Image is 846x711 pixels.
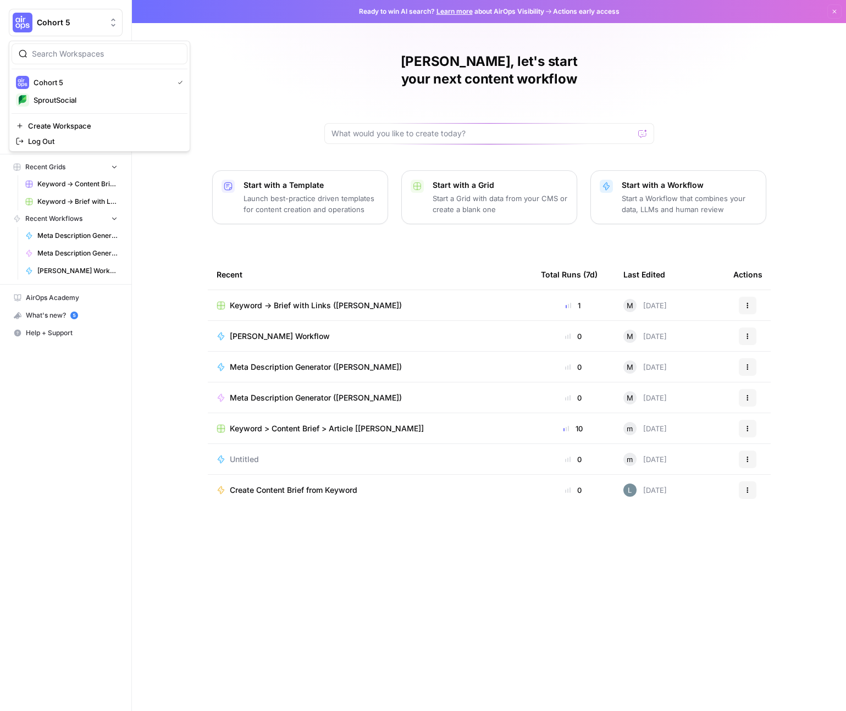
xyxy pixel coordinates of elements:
[70,312,78,319] a: 5
[230,362,402,373] span: Meta Description Generator ([PERSON_NAME])
[623,360,667,374] div: [DATE]
[541,392,606,403] div: 0
[9,324,123,342] button: Help + Support
[541,485,606,496] div: 0
[217,259,523,290] div: Recent
[433,180,568,191] p: Start with a Grid
[25,162,65,172] span: Recent Grids
[37,266,118,276] span: [PERSON_NAME] Workflow
[627,362,633,373] span: M
[16,93,29,107] img: SproutSocial Logo
[13,13,32,32] img: Cohort 5 Logo
[26,293,118,303] span: AirOps Academy
[433,193,568,215] p: Start a Grid with data from your CMS or create a blank one
[9,159,123,175] button: Recent Grids
[20,193,123,210] a: Keyword -> Brief with Links ([PERSON_NAME])
[401,170,577,224] button: Start with a GridStart a Grid with data from your CMS or create a blank one
[34,77,169,88] span: Cohort 5
[541,331,606,342] div: 0
[627,331,633,342] span: M
[217,300,523,311] a: Keyword -> Brief with Links ([PERSON_NAME])
[16,76,29,89] img: Cohort 5 Logo
[28,136,179,147] span: Log Out
[34,95,179,105] span: SproutSocial
[20,175,123,193] a: Keyword -> Content Brief -> Article
[230,300,402,311] span: Keyword -> Brief with Links ([PERSON_NAME])
[230,392,402,403] span: Meta Description Generator ([PERSON_NAME])
[9,210,123,227] button: Recent Workflows
[733,259,762,290] div: Actions
[9,289,123,307] a: AirOps Academy
[37,248,118,258] span: Meta Description Generator ([PERSON_NAME])
[244,180,379,191] p: Start with a Template
[37,17,103,28] span: Cohort 5
[623,299,667,312] div: [DATE]
[541,259,598,290] div: Total Runs (7d)
[217,454,523,465] a: Untitled
[541,362,606,373] div: 0
[73,313,75,318] text: 5
[244,193,379,215] p: Launch best-practice driven templates for content creation and operations
[541,423,606,434] div: 10
[541,454,606,465] div: 0
[217,331,523,342] a: [PERSON_NAME] Workflow
[436,7,473,15] a: Learn more
[212,170,388,224] button: Start with a TemplateLaunch best-practice driven templates for content creation and operations
[28,120,179,131] span: Create Workspace
[12,118,187,134] a: Create Workspace
[541,300,606,311] div: 1
[359,7,544,16] span: Ready to win AI search? about AirOps Visibility
[26,328,118,338] span: Help + Support
[627,423,633,434] span: m
[230,454,259,465] span: Untitled
[324,53,654,88] h1: [PERSON_NAME], let's start your next content workflow
[331,128,634,139] input: What would you like to create today?
[37,179,118,189] span: Keyword -> Content Brief -> Article
[9,9,123,36] button: Workspace: Cohort 5
[622,193,757,215] p: Start a Workflow that combines your data, LLMs and human review
[623,484,667,497] div: [DATE]
[20,245,123,262] a: Meta Description Generator ([PERSON_NAME])
[623,391,667,404] div: [DATE]
[622,180,757,191] p: Start with a Workflow
[12,134,187,149] a: Log Out
[553,7,620,16] span: Actions early access
[627,454,633,465] span: m
[627,300,633,311] span: M
[217,485,523,496] a: Create Content Brief from Keyword
[623,330,667,343] div: [DATE]
[623,453,667,466] div: [DATE]
[230,485,357,496] span: Create Content Brief from Keyword
[20,262,123,280] a: [PERSON_NAME] Workflow
[217,392,523,403] a: Meta Description Generator ([PERSON_NAME])
[32,48,180,59] input: Search Workspaces
[20,227,123,245] a: Meta Description Generator ([PERSON_NAME])
[37,231,118,241] span: Meta Description Generator ([PERSON_NAME])
[623,259,665,290] div: Last Edited
[217,362,523,373] a: Meta Description Generator ([PERSON_NAME])
[230,423,424,434] span: Keyword > Content Brief > Article [[PERSON_NAME]]
[590,170,766,224] button: Start with a WorkflowStart a Workflow that combines your data, LLMs and human review
[217,423,523,434] a: Keyword > Content Brief > Article [[PERSON_NAME]]
[9,41,190,152] div: Workspace: Cohort 5
[9,307,122,324] div: What's new?
[623,484,637,497] img: lv9aeu8m5xbjlu53qhb6bdsmtbjy
[627,392,633,403] span: M
[25,214,82,224] span: Recent Workflows
[9,307,123,324] button: What's new? 5
[37,197,118,207] span: Keyword -> Brief with Links ([PERSON_NAME])
[623,422,667,435] div: [DATE]
[230,331,330,342] span: [PERSON_NAME] Workflow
